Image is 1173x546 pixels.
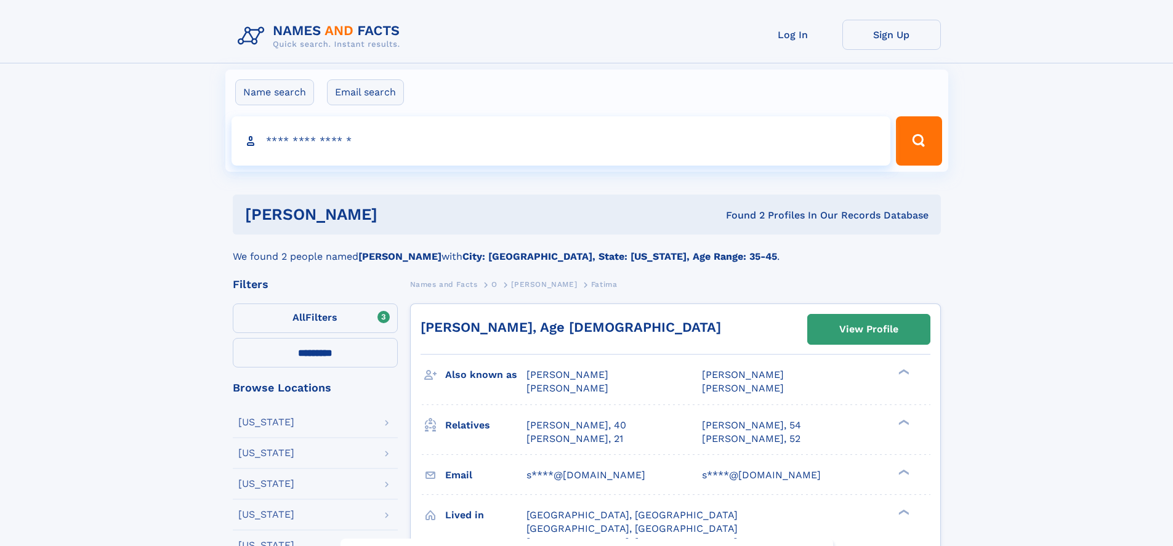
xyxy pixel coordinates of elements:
[235,79,314,105] label: Name search
[233,303,398,333] label: Filters
[895,468,910,476] div: ❯
[526,509,738,521] span: [GEOGRAPHIC_DATA], [GEOGRAPHIC_DATA]
[238,479,294,489] div: [US_STATE]
[358,251,441,262] b: [PERSON_NAME]
[702,382,784,394] span: [PERSON_NAME]
[526,419,626,432] a: [PERSON_NAME], 40
[445,364,526,385] h3: Also known as
[702,369,784,380] span: [PERSON_NAME]
[238,510,294,520] div: [US_STATE]
[526,369,608,380] span: [PERSON_NAME]
[808,315,930,344] a: View Profile
[702,432,800,446] a: [PERSON_NAME], 52
[327,79,404,105] label: Email search
[895,368,910,376] div: ❯
[744,20,842,50] a: Log In
[462,251,777,262] b: City: [GEOGRAPHIC_DATA], State: [US_STATE], Age Range: 35-45
[839,315,898,343] div: View Profile
[245,207,552,222] h1: [PERSON_NAME]
[233,235,941,264] div: We found 2 people named with .
[702,419,801,432] a: [PERSON_NAME], 54
[233,20,410,53] img: Logo Names and Facts
[591,280,618,289] span: Fatima
[491,280,498,289] span: O
[526,432,623,446] a: [PERSON_NAME], 21
[232,116,891,166] input: search input
[526,382,608,394] span: [PERSON_NAME]
[238,417,294,427] div: [US_STATE]
[842,20,941,50] a: Sign Up
[895,418,910,426] div: ❯
[445,415,526,436] h3: Relatives
[233,382,398,393] div: Browse Locations
[410,276,478,292] a: Names and Facts
[421,319,721,335] a: [PERSON_NAME], Age [DEMOGRAPHIC_DATA]
[896,116,941,166] button: Search Button
[511,280,577,289] span: [PERSON_NAME]
[238,448,294,458] div: [US_STATE]
[526,523,738,534] span: [GEOGRAPHIC_DATA], [GEOGRAPHIC_DATA]
[511,276,577,292] a: [PERSON_NAME]
[895,508,910,516] div: ❯
[445,465,526,486] h3: Email
[292,311,305,323] span: All
[445,505,526,526] h3: Lived in
[491,276,498,292] a: O
[233,279,398,290] div: Filters
[552,209,929,222] div: Found 2 Profiles In Our Records Database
